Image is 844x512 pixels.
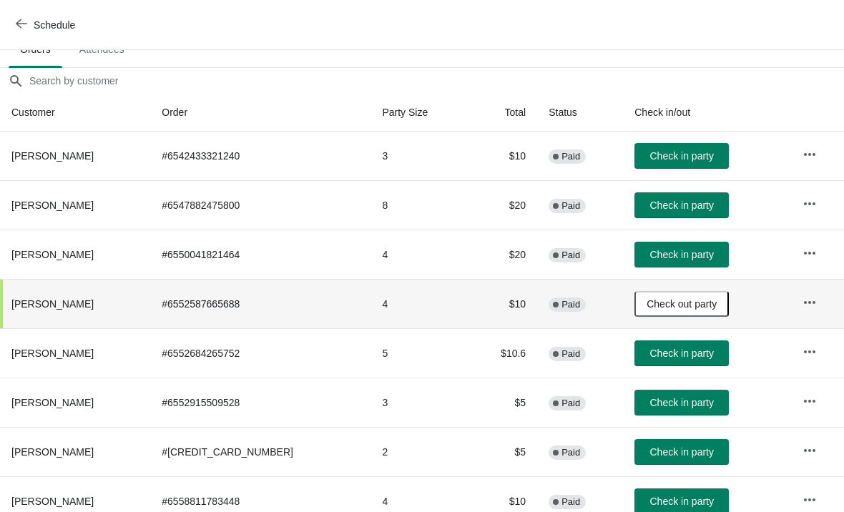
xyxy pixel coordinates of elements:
button: Check in party [634,439,729,465]
span: [PERSON_NAME] [11,397,94,408]
th: Order [150,94,371,132]
span: Paid [561,447,580,458]
span: [PERSON_NAME] [11,249,94,260]
td: 8 [371,180,468,230]
td: $10 [468,279,537,328]
span: Paid [561,398,580,409]
span: Check in party [650,150,714,162]
button: Check in party [634,192,729,218]
td: 3 [371,132,468,180]
span: Paid [561,299,580,310]
span: Check in party [650,200,714,211]
td: # 6552915509528 [150,378,371,427]
span: [PERSON_NAME] [11,200,94,211]
span: Paid [561,151,580,162]
td: $20 [468,180,537,230]
td: $20 [468,230,537,279]
span: Check in party [650,446,714,458]
button: Schedule [7,12,87,38]
span: [PERSON_NAME] [11,150,94,162]
span: Paid [561,200,580,212]
span: Check in party [650,348,714,359]
td: # 6552684265752 [150,328,371,378]
td: # 6542433321240 [150,132,371,180]
th: Check in/out [623,94,790,132]
span: [PERSON_NAME] [11,496,94,507]
span: Schedule [34,19,75,31]
input: Search by customer [29,68,844,94]
span: Paid [561,496,580,508]
span: [PERSON_NAME] [11,348,94,359]
td: 4 [371,279,468,328]
th: Status [537,94,623,132]
th: Total [468,94,537,132]
td: $10 [468,132,537,180]
span: Paid [561,250,580,261]
td: 4 [371,230,468,279]
button: Check in party [634,242,729,267]
td: # [CREDIT_CARD_NUMBER] [150,427,371,476]
td: 2 [371,427,468,476]
td: # 6547882475800 [150,180,371,230]
span: Check in party [650,397,714,408]
span: Check out party [647,298,717,310]
span: [PERSON_NAME] [11,298,94,310]
span: Check in party [650,496,714,507]
button: Check in party [634,143,729,169]
td: $5 [468,427,537,476]
button: Check in party [634,390,729,415]
span: Check in party [650,249,714,260]
td: $5 [468,378,537,427]
button: Check in party [634,340,729,366]
td: 5 [371,328,468,378]
th: Party Size [371,94,468,132]
span: Paid [561,348,580,360]
button: Check out party [634,291,729,317]
span: [PERSON_NAME] [11,446,94,458]
td: $10.6 [468,328,537,378]
td: 3 [371,378,468,427]
td: # 6550041821464 [150,230,371,279]
td: # 6552587665688 [150,279,371,328]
